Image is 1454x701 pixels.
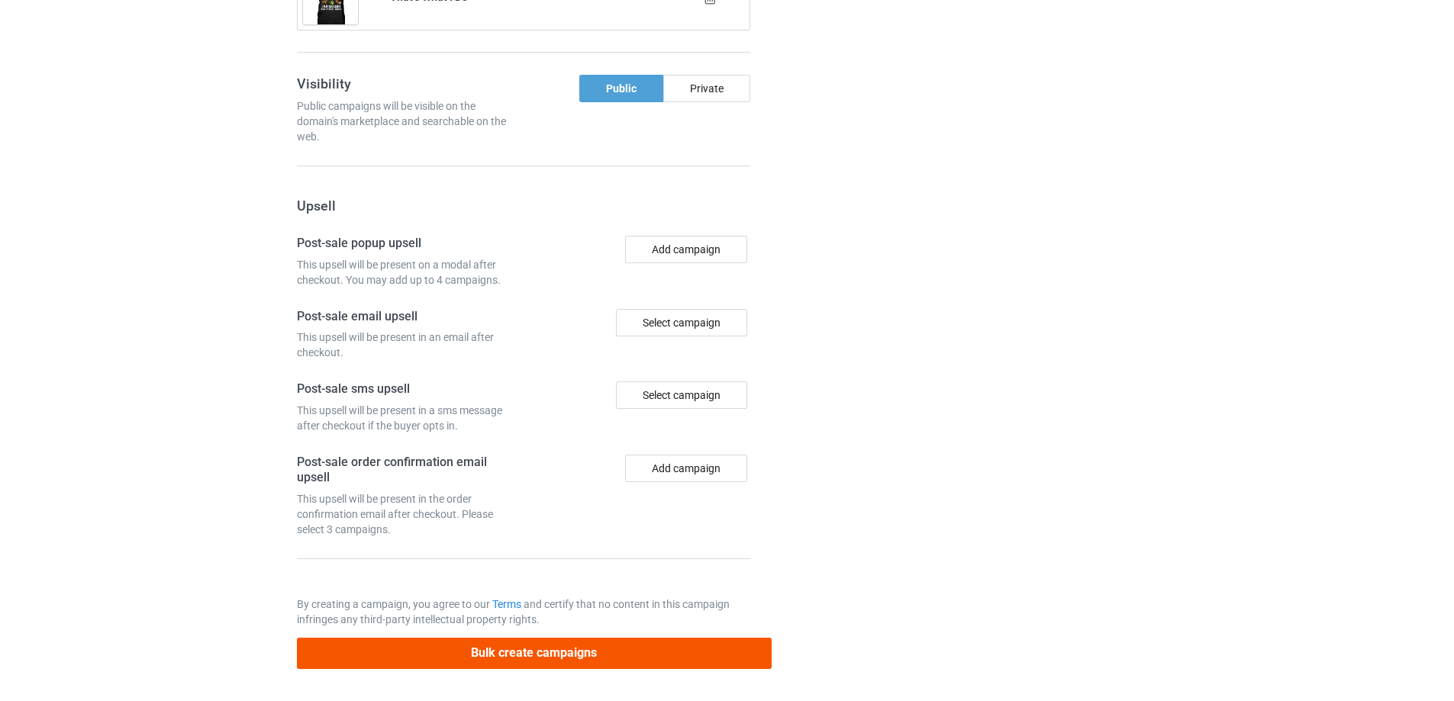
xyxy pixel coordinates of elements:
[297,330,518,360] div: This upsell will be present in an email after checkout.
[297,98,518,144] div: Public campaigns will be visible on the domain's marketplace and searchable on the web.
[616,381,747,409] div: Select campaign
[492,598,521,610] a: Terms
[297,596,750,627] p: By creating a campaign, you agree to our and certify that no content in this campaign infringes a...
[297,309,518,325] h4: Post-sale email upsell
[625,455,747,482] button: Add campaign
[663,75,750,102] div: Private
[297,638,772,669] button: Bulk create campaigns
[297,236,518,252] h4: Post-sale popup upsell
[625,236,747,263] button: Add campaign
[297,75,518,92] h3: Visibility
[297,381,518,397] h4: Post-sale sms upsell
[297,491,518,537] div: This upsell will be present in the order confirmation email after checkout. Please select 3 campa...
[297,197,750,214] h3: Upsell
[297,455,518,486] h4: Post-sale order confirmation email upsell
[616,309,747,336] div: Select campaign
[297,403,518,433] div: This upsell will be present in a sms message after checkout if the buyer opts in.
[579,75,663,102] div: Public
[297,257,518,288] div: This upsell will be present on a modal after checkout. You may add up to 4 campaigns.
